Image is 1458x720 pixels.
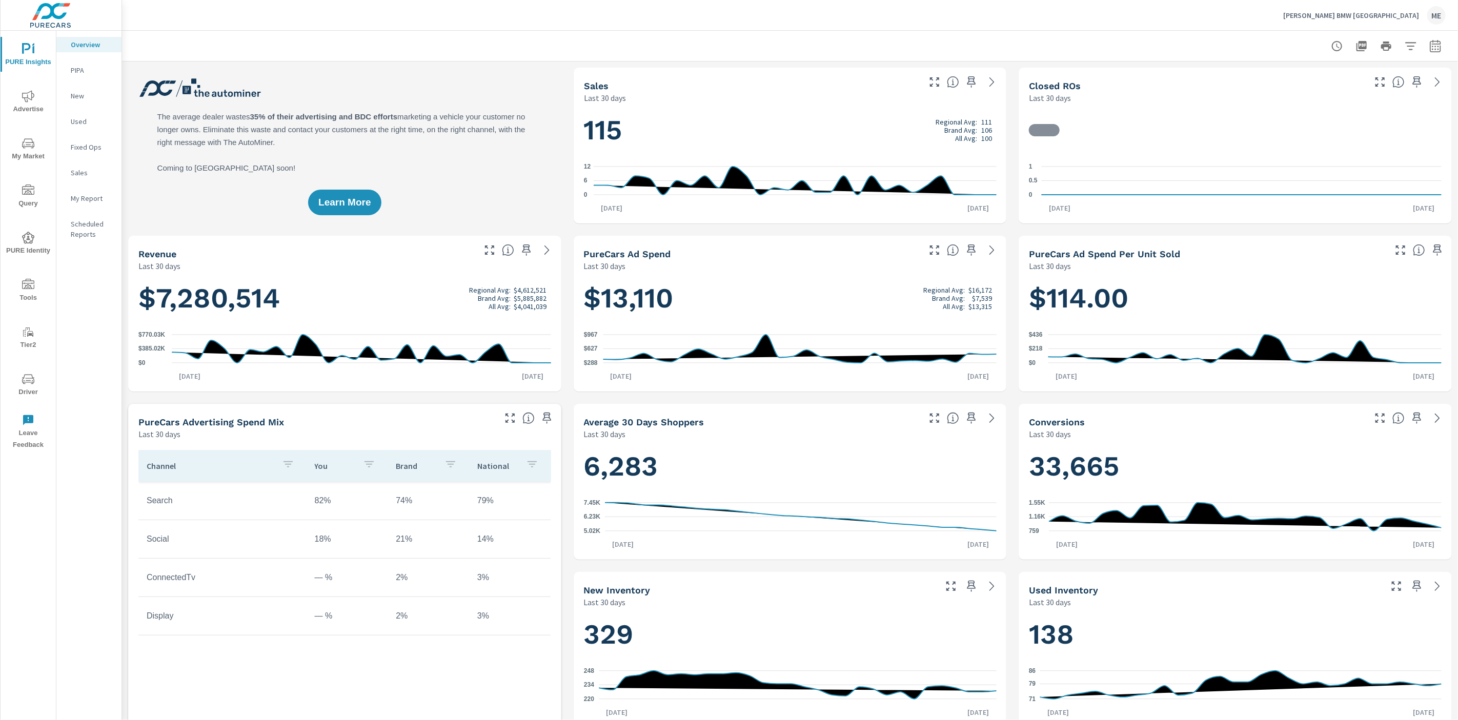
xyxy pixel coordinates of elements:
button: Make Fullscreen [502,410,518,426]
button: Make Fullscreen [926,410,943,426]
p: $5,885,882 [514,294,547,302]
button: Select Date Range [1425,36,1446,56]
p: Last 30 days [138,260,180,272]
td: 2% [388,603,469,629]
p: Last 30 days [1029,92,1071,104]
p: Brand Avg: [932,294,965,302]
p: $16,172 [968,286,992,294]
p: [DATE] [594,203,630,213]
p: Last 30 days [1029,428,1071,440]
h5: Closed ROs [1029,80,1081,91]
text: 6 [584,177,588,184]
td: 2% [388,565,469,590]
div: My Report [56,191,121,206]
div: ME [1427,6,1446,25]
h1: 33,665 [1029,449,1442,484]
text: 220 [584,695,594,703]
p: Brand Avg: [478,294,511,302]
span: Average cost of advertising per each vehicle sold at the dealer over the selected date range. The... [1413,244,1425,256]
p: Brand Avg: [944,126,977,134]
p: All Avg: [943,302,965,311]
span: PURE Identity [4,232,53,257]
h5: Sales [584,80,609,91]
p: Overview [71,39,113,50]
div: New [56,88,121,104]
p: Regional Avg: [469,286,511,294]
p: $4,612,521 [514,286,547,294]
h5: Revenue [138,249,176,259]
p: You [315,461,355,471]
a: See more details in report [984,578,1000,594]
text: $770.03K [138,331,165,338]
button: Make Fullscreen [926,242,943,258]
a: See more details in report [1429,74,1446,90]
div: PIPA [56,63,121,78]
h5: Average 30 Days Shoppers [584,417,704,427]
p: [PERSON_NAME] BMW [GEOGRAPHIC_DATA] [1283,11,1419,20]
text: $0 [138,359,146,366]
a: See more details in report [984,74,1000,90]
button: "Export Report to PDF" [1351,36,1372,56]
span: Number of Repair Orders Closed by the selected dealership group over the selected time range. [So... [1392,76,1405,88]
h5: Used Inventory [1029,585,1098,595]
span: The number of dealer-specified goals completed by a visitor. [Source: This data is provided by th... [1392,412,1405,424]
text: $436 [1029,331,1043,338]
p: All Avg: [489,302,511,311]
p: Regional Avg: [936,118,977,126]
p: [DATE] [599,707,635,717]
p: Last 30 days [584,596,626,608]
h5: PureCars Advertising Spend Mix [138,417,284,427]
text: 1 [1029,163,1032,170]
span: Save this to your personalized report [1409,74,1425,90]
h5: PureCars Ad Spend [584,249,671,259]
h1: 138 [1029,617,1442,652]
button: Make Fullscreen [1388,578,1405,594]
div: Overview [56,37,121,52]
p: [DATE] [172,371,208,381]
p: Last 30 days [584,428,626,440]
a: See more details in report [539,242,555,258]
p: [DATE] [1042,203,1078,213]
span: Total cost of media for all PureCars channels for the selected dealership group over the selected... [947,244,959,256]
p: Sales [71,168,113,178]
a: See more details in report [1429,578,1446,594]
button: Make Fullscreen [1392,242,1409,258]
button: Make Fullscreen [926,74,943,90]
p: $4,041,039 [514,302,547,311]
span: Tier2 [4,326,53,351]
p: [DATE] [603,371,639,381]
p: [DATE] [1406,707,1442,717]
span: My Market [4,137,53,162]
p: Channel [147,461,274,471]
button: Make Fullscreen [481,242,498,258]
td: 79% [469,488,551,513]
span: Total sales revenue over the selected date range. [Source: This data is sourced from the dealer’s... [502,244,514,256]
p: [DATE] [1406,203,1442,213]
span: Save this to your personalized report [1409,410,1425,426]
td: 82% [307,488,388,513]
td: Search [138,488,307,513]
p: [DATE] [1406,371,1442,381]
p: 100 [981,134,992,142]
h5: Conversions [1029,417,1085,427]
span: Driver [4,373,53,398]
text: 0 [1029,191,1032,198]
span: Learn More [318,198,371,207]
td: 3% [469,565,551,590]
td: 14% [469,526,551,552]
span: Query [4,184,53,210]
p: [DATE] [960,371,996,381]
p: 106 [981,126,992,134]
text: 248 [584,667,594,674]
text: 86 [1029,667,1036,674]
p: [DATE] [515,371,551,381]
p: My Report [71,193,113,203]
p: PIPA [71,65,113,75]
span: Save this to your personalized report [1429,242,1446,258]
p: $13,315 [968,302,992,311]
h5: PureCars Ad Spend Per Unit Sold [1029,249,1180,259]
text: 0 [584,191,588,198]
text: 1.55K [1029,499,1045,506]
button: Make Fullscreen [1372,74,1388,90]
text: 12 [584,163,591,170]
